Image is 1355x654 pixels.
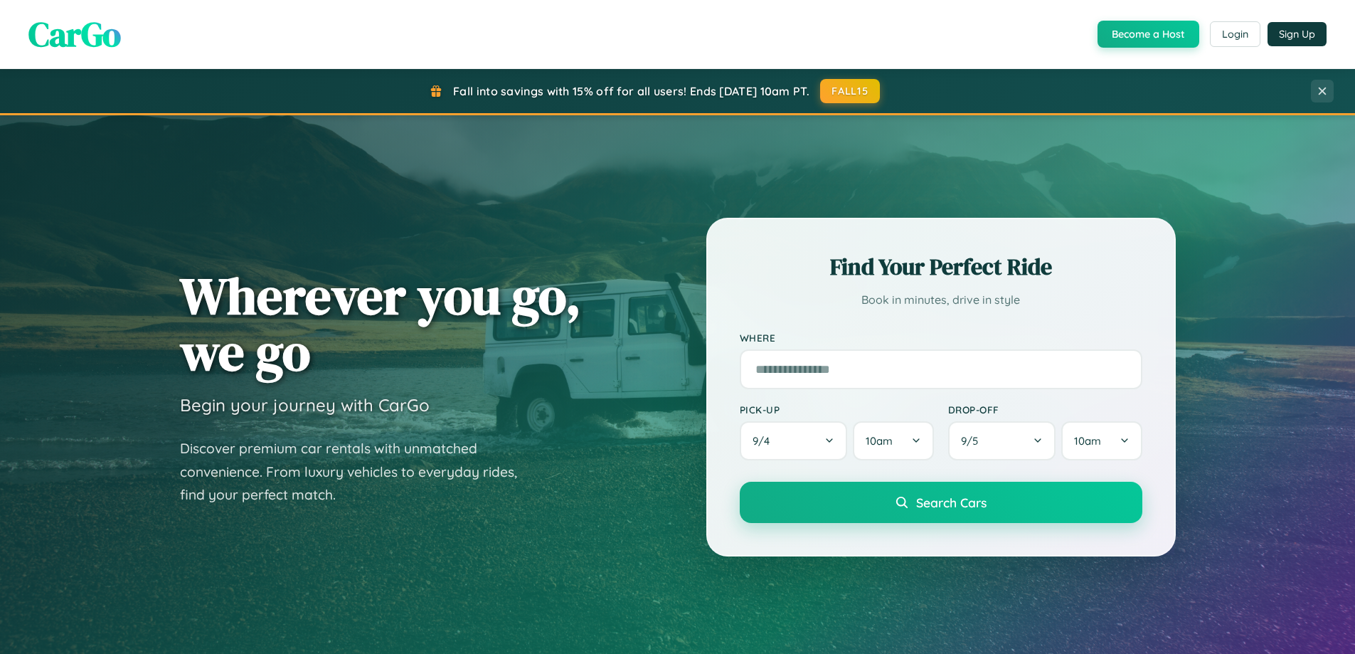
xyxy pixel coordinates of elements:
[820,79,880,103] button: FALL15
[740,404,934,416] label: Pick-up
[180,437,536,507] p: Discover premium car rentals with unmatched convenience. From luxury vehicles to everyday rides, ...
[28,11,121,58] span: CarGo
[853,421,933,460] button: 10am
[961,434,985,448] span: 9 / 5
[740,421,848,460] button: 9/4
[1268,22,1327,46] button: Sign Up
[1061,421,1142,460] button: 10am
[916,495,987,510] span: Search Cars
[180,394,430,416] h3: Begin your journey with CarGo
[753,434,777,448] span: 9 / 4
[740,290,1142,310] p: Book in minutes, drive in style
[948,404,1142,416] label: Drop-off
[1074,434,1101,448] span: 10am
[740,332,1142,344] label: Where
[453,84,809,98] span: Fall into savings with 15% off for all users! Ends [DATE] 10am PT.
[740,482,1142,523] button: Search Cars
[1210,21,1260,47] button: Login
[180,268,581,380] h1: Wherever you go, we go
[948,421,1056,460] button: 9/5
[740,251,1142,283] h2: Find Your Perfect Ride
[1098,21,1199,48] button: Become a Host
[866,434,893,448] span: 10am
